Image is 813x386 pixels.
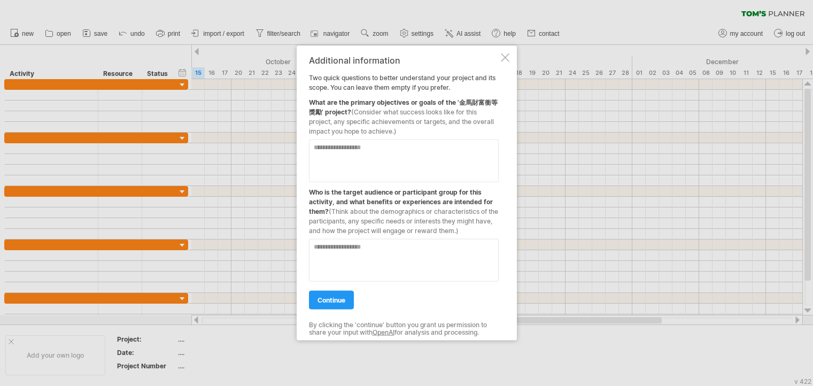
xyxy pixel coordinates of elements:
[309,108,494,135] span: (Consider what success looks like for this project, any specific achievements or targets, and the...
[318,296,345,304] span: continue
[309,182,499,236] div: Who is the target audience or participant group for this activity, and what benefits or experienc...
[309,56,499,331] div: Two quick questions to better understand your project and its scope. You can leave them empty if ...
[309,291,354,310] a: continue
[309,92,499,136] div: What are the primary objectives or goals of the '金馬財富衝等獎勵' project?
[309,56,499,65] div: Additional information
[373,328,394,336] a: OpenAI
[309,207,498,235] span: (Think about the demographics or characteristics of the participants, any specific needs or inter...
[309,321,499,337] div: By clicking the 'continue' button you grant us permission to share your input with for analysis a...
